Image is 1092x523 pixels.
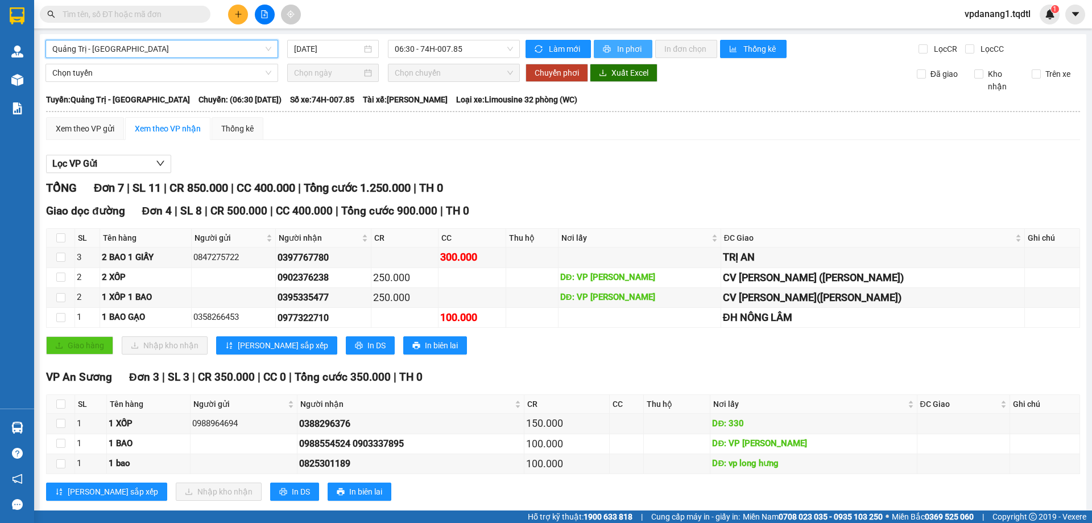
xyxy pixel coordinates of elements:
[279,232,359,244] span: Người nhận
[723,249,1023,265] div: TRỊ AN
[10,7,24,24] img: logo-vxr
[156,159,165,168] span: down
[287,10,295,18] span: aim
[641,510,643,523] span: |
[926,68,962,80] span: Đã giao
[526,64,588,82] button: Chuyển phơi
[743,510,883,523] span: Miền Nam
[724,232,1013,244] span: ĐC Giao
[440,310,503,326] div: 100.000
[11,422,23,434] img: warehouse-icon
[164,181,167,195] span: |
[279,488,287,497] span: printer
[12,448,23,459] span: question-circle
[255,5,275,24] button: file-add
[77,417,105,431] div: 1
[11,46,23,57] img: warehouse-icon
[617,43,643,55] span: In phơi
[231,181,234,195] span: |
[198,93,282,106] span: Chuyến: (06:30 [DATE])
[446,204,469,217] span: TH 0
[11,102,23,114] img: solution-icon
[298,181,301,195] span: |
[713,398,905,410] span: Nơi lấy
[594,40,652,58] button: printerIn phơi
[107,395,190,414] th: Tên hàng
[886,514,889,519] span: ⚪️
[278,311,369,325] div: 0977322710
[258,370,260,384] span: |
[270,483,319,501] button: printerIn DS
[299,456,522,471] div: 0825301189
[216,336,337,355] button: sort-ascending[PERSON_NAME] sắp xếp
[102,271,189,285] div: 2 XỐP
[395,40,513,57] span: 06:30 - 74H-007.85
[192,370,195,384] span: |
[599,69,607,78] span: download
[439,229,506,248] th: CC
[526,456,607,472] div: 100.000
[892,510,974,523] span: Miền Bắc
[46,95,190,104] b: Tuyến: Quảng Trị - [GEOGRAPHIC_DATA]
[77,291,98,304] div: 2
[292,485,310,498] span: In DS
[77,251,98,265] div: 3
[524,395,610,414] th: CR
[440,204,443,217] span: |
[47,10,55,18] span: search
[712,457,915,471] div: DĐ: vp long hưng
[192,417,295,431] div: 0988964694
[526,40,591,58] button: syncLàm mới
[278,270,369,285] div: 0902376238
[349,485,382,498] span: In biên lai
[535,45,544,54] span: sync
[712,437,915,451] div: DĐ: VP [PERSON_NAME]
[263,370,286,384] span: CC 0
[193,311,274,324] div: 0358266453
[193,398,286,410] span: Người gửi
[337,488,345,497] span: printer
[723,270,1023,286] div: CV [PERSON_NAME] ([PERSON_NAME])
[221,122,254,135] div: Thống kê
[77,311,98,324] div: 1
[94,181,124,195] span: Đơn 7
[983,68,1023,93] span: Kho nhận
[122,336,208,355] button: downloadNhập kho nhận
[355,341,363,351] span: printer
[109,437,188,451] div: 1 BAO
[129,370,159,384] span: Đơn 3
[304,181,411,195] span: Tổng cước 1.250.000
[276,204,333,217] span: CC 400.000
[12,499,23,510] span: message
[238,339,328,352] span: [PERSON_NAME] sắp xếp
[46,155,171,173] button: Lọc VP Gửi
[920,398,998,410] span: ĐC Giao
[52,40,271,57] span: Quảng Trị - Sài Gòn
[162,370,165,384] span: |
[644,395,710,414] th: Thu hộ
[395,64,513,81] span: Chọn chuyến
[52,64,271,81] span: Chọn tuyến
[46,204,125,217] span: Giao dọc đường
[723,310,1023,326] div: ĐH NÔNG LÂM
[779,512,883,521] strong: 0708 023 035 - 0935 103 250
[1053,5,1057,13] span: 1
[102,251,189,265] div: 2 BAO 1 GIẤY
[133,181,161,195] span: SL 11
[456,93,577,106] span: Loại xe: Limousine 32 phòng (WC)
[976,43,1006,55] span: Lọc CC
[169,181,228,195] span: CR 850.000
[394,370,396,384] span: |
[723,290,1023,306] div: CV [PERSON_NAME]([PERSON_NAME])
[46,483,167,501] button: sort-ascending[PERSON_NAME] sắp xếp
[955,7,1040,21] span: vpdanang1.tqdtl
[373,270,436,286] div: 250.000
[712,417,915,431] div: DĐ: 330
[655,40,717,58] button: In đơn chọn
[281,5,301,24] button: aim
[611,67,648,79] span: Xuất Excel
[651,510,740,523] span: Cung cấp máy in - giấy in:
[278,250,369,265] div: 0397767780
[228,5,248,24] button: plus
[720,40,787,58] button: bar-chartThống kê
